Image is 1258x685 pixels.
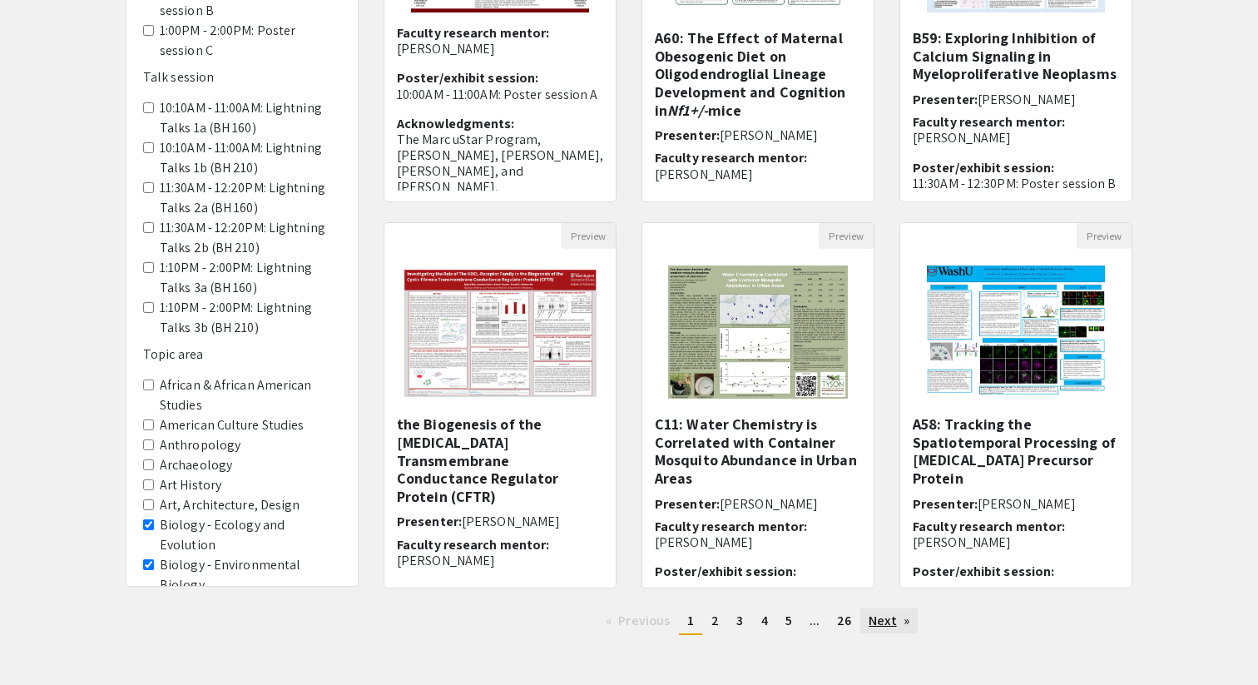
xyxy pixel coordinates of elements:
em: Nf1+/- [667,101,708,120]
span: 26 [837,612,851,629]
span: Faculty research mentor: [397,24,549,42]
span: Previous [618,612,670,629]
span: Poster/exhibit session: [655,563,796,580]
h6: Presenter: [655,127,861,143]
img: <p>C11: Water Chemistry is Correlated with Container Mosquito Abundance in Urban Areas</p> [651,249,865,415]
span: Faculty research mentor: [913,518,1065,535]
button: Preview [561,223,616,249]
h5: A58: Tracking the Spatiotemporal Processing of [MEDICAL_DATA] Precursor Protein [913,415,1119,487]
label: 11:30AM - 12:20PM: Lightning Talks 2a (BH 160) [160,178,341,218]
p: [PERSON_NAME] [913,130,1119,146]
span: 2 [711,612,719,629]
p: The Marc uStar Program, [PERSON_NAME], [PERSON_NAME], [PERSON_NAME], and [PERSON_NAME]. [397,132,603,196]
h5: B59: Exploring Inhibition of Calcium Signaling in Myeloproliferative Neoplasms [913,29,1119,83]
h6: Topic area [143,346,341,362]
img: <p>A46: Investigating the Role of The KDEL-Receptor Family in the Biogenesis of the Cystic Fibros... [384,250,616,415]
h5: C11: Water Chemistry is Correlated with Container Mosquito Abundance in Urban Areas [655,415,861,487]
button: Preview [819,223,874,249]
ul: Pagination [384,608,1132,635]
span: Faculty research mentor: [655,149,807,166]
span: ... [810,612,820,629]
span: Faculty research mentor: [913,113,1065,131]
label: Anthropology [160,435,240,455]
p: [PERSON_NAME] [913,534,1119,550]
p: [PERSON_NAME] [655,166,861,182]
label: Biology - Environmental Biology [160,555,341,595]
p: [PERSON_NAME] [397,41,603,57]
span: Poster/exhibit session: [913,159,1054,176]
label: Art History [160,475,221,495]
span: Poster/exhibit session: [397,69,538,87]
span: [PERSON_NAME] [720,495,818,513]
h5: A60: The Effect of Maternal Obesogenic Diet on Oligodendroglial Lineage Development and Cognition... [655,29,861,119]
div: Open Presentation <p>C11: Water Chemistry is Correlated with Container Mosquito Abundance in Urba... [641,222,874,588]
span: Poster/exhibit session: [913,563,1054,580]
span: Acknowledgments: [397,115,515,132]
span: [PERSON_NAME] [720,127,818,144]
label: 1:10PM - 2:00PM: Lightning Talks 3a (BH 160) [160,258,341,298]
div: Open Presentation <p>A46: Investigating the Role of The KDEL-Receptor Family in the Biogenesis of... [384,222,617,588]
a: Next page [860,608,918,633]
p: 10:00AM - 11:00AM: Poster session A [397,87,603,102]
p: [PERSON_NAME] [655,534,861,550]
label: 1:00PM - 2:00PM: Poster session C [160,21,341,61]
button: Preview [1077,223,1132,249]
span: 3 [736,612,743,629]
label: African & African American Studies [160,375,341,415]
div: Open Presentation <p class="ql-align-center">A58: Tracking the Spatiotemporal Processing of Amylo... [899,222,1132,588]
span: [PERSON_NAME] [978,91,1076,108]
img: <p class="ql-align-center">A58: Tracking the Spatiotemporal Processing of Amyloid Precursor Prote... [910,249,1121,415]
span: 1 [687,612,694,629]
h6: Presenter: [913,496,1119,512]
span: Faculty research mentor: [397,536,549,553]
label: Biology - Ecology and Evolution [160,515,341,555]
span: [PERSON_NAME] [978,495,1076,513]
h6: Presenter: [397,514,603,529]
span: [PERSON_NAME] [462,513,560,530]
span: 4 [761,612,768,629]
label: Art, Architecture, Design [160,495,300,515]
h5: A46: Investigating the Role of The KDEL-Receptor Family in the Biogenesis of the [MEDICAL_DATA] T... [397,380,603,505]
h6: Presenter: [913,92,1119,107]
h6: Presenter: [655,496,861,512]
label: 1:10PM - 2:00PM: Lightning Talks 3b (BH 210) [160,298,341,338]
p: 11:30AM - 12:30PM: Poster session B [913,176,1119,191]
label: 11:30AM - 12:20PM: Lightning Talks 2b (BH 210) [160,218,341,258]
iframe: Chat [12,610,71,673]
h6: Talk session [143,69,341,85]
p: [PERSON_NAME] [397,553,603,568]
label: Archaeology [160,455,232,475]
label: American Culture Studies [160,415,304,435]
label: 10:10AM - 11:00AM: Lightning Talks 1b (BH 210) [160,138,341,178]
span: Faculty research mentor: [655,518,807,535]
span: 5 [785,612,792,629]
label: 10:10AM - 11:00AM: Lightning Talks 1a (BH 160) [160,98,341,138]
